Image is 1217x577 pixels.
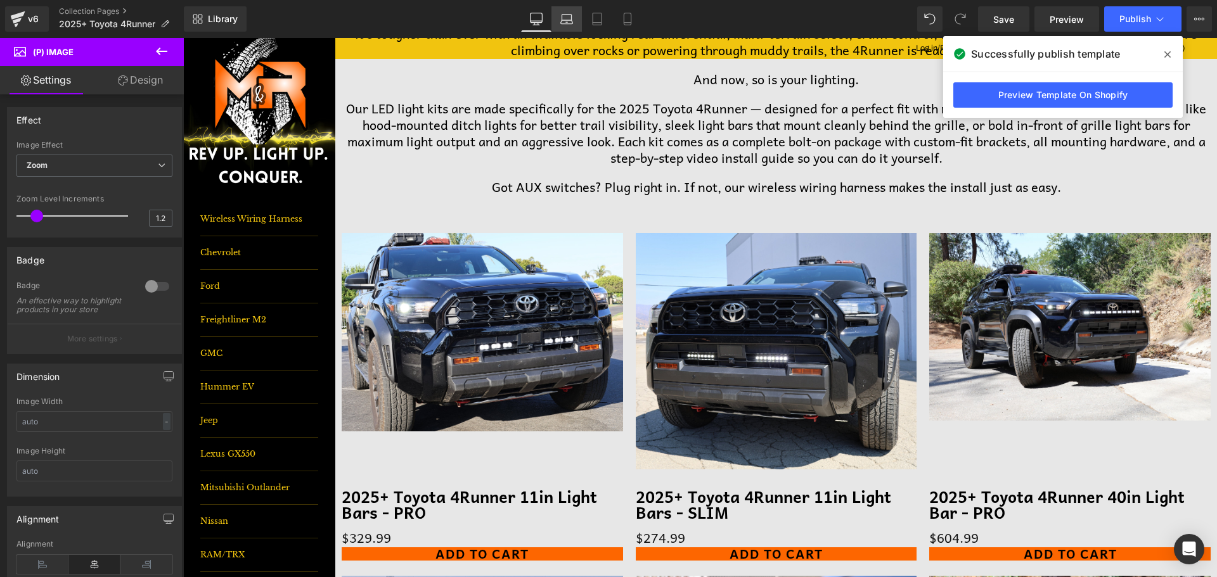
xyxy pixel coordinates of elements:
button: Undo [917,6,943,32]
a: Hummer EV [17,333,135,366]
span: $329.99 [158,492,208,507]
button: Redo [948,6,973,32]
div: Alignment [16,540,172,548]
span: Add To cart [546,505,640,526]
div: Image Height [16,447,172,455]
a: Mitsubishi Outlander [17,433,135,467]
a: Nissan [17,467,135,500]
button: Add To cart [746,509,1027,523]
div: Image Effect [16,141,172,149]
p: More settings [67,333,118,345]
div: Image Width [16,397,172,406]
a: RAM/TRX [17,500,135,534]
a: Design [94,66,186,94]
a: Preview [1034,6,1099,32]
button: Publish [1104,6,1182,32]
b: Zoom [27,160,48,170]
a: 2025+ Toyota 4Runner 11in Light Bars - SLIM [453,450,734,488]
span: 2025+ Toyota 4Runner [59,19,155,29]
button: More settings [8,324,181,353]
button: Add To cart [453,509,734,523]
a: Rivian [17,534,135,567]
div: Badge [16,281,132,294]
a: Ford [17,232,135,265]
a: Laptop [551,6,582,32]
input: auto [16,460,172,481]
p: And now, so is your lighting. [158,33,1027,49]
div: Dimension [16,364,60,382]
div: An effective way to highlight products in your store [16,296,131,314]
span: Save [993,13,1014,26]
a: Lexus GX550 [17,400,135,433]
a: GMC [17,299,135,333]
p: Our LED light kits are made specifically for the 2025 Toyota 4Runner — designed for a perfect fit... [158,62,1027,128]
span: Successfully publish template [971,46,1120,61]
a: Desktop [521,6,551,32]
input: auto [16,411,172,432]
button: More [1187,6,1212,32]
p: Got AUX switches? Plug right in. If not, our wireless wiring harness makes the install just as easy. [158,141,1027,157]
a: 2025+ Toyota 4Runner 11in Light Bars - PRO [158,450,440,488]
span: $604.99 [746,492,795,507]
span: $274.99 [453,492,502,507]
span: Library [208,13,238,25]
a: Wireless Wiring Harness [17,165,135,198]
a: Freightliner M2 [17,265,135,299]
a: Tablet [582,6,612,32]
div: Badge [16,248,44,265]
a: Collection Pages [59,6,184,16]
a: Mobile [612,6,643,32]
div: - [163,413,171,430]
div: Effect [16,108,41,125]
a: Chevrolet [17,198,135,232]
div: Open Intercom Messenger [1174,534,1204,564]
span: Add To cart [252,505,345,526]
div: Alignment [16,507,60,524]
a: 2025+ Toyota 4Runner 40in Light Bar - PRO [746,450,1027,488]
span: Publish [1119,14,1151,24]
span: Add To cart [840,505,934,526]
div: v6 [25,11,41,27]
a: Preview Template On Shopify [953,82,1173,108]
div: Zoom Level Increments [16,194,172,203]
span: Preview [1050,13,1084,26]
span: (P) Image [33,47,74,57]
a: Jeep [17,366,135,400]
a: New Library [184,6,247,32]
button: Add To cart [158,509,440,523]
a: v6 [5,6,49,32]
